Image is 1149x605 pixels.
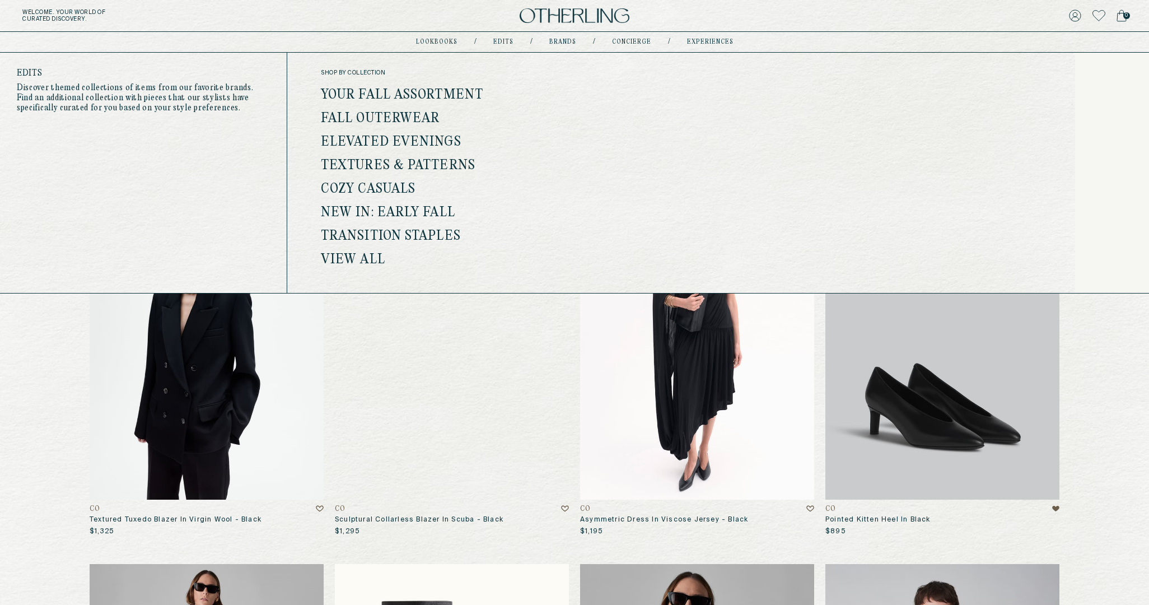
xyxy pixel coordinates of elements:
div: / [593,38,595,46]
a: Pointed Kitten Heel in BlackCOPointed Kitten Heel In Black$895 [825,184,1059,536]
h3: Pointed Kitten Heel In Black [825,515,1059,524]
h5: Welcome . Your world of curated discovery. [22,9,354,22]
a: Textured Tuxedo Blazer in Virgin Wool - BlackCOTextured Tuxedo Blazer In Virgin Wool - Black$1,325 [90,184,324,536]
h4: CO [580,505,590,513]
a: Your Fall Assortment [321,88,483,103]
a: Edits [493,39,513,45]
p: $895 [825,527,846,536]
p: $1,325 [90,527,114,536]
p: $1,295 [335,527,360,536]
img: Pointed Kitten Heel in Black [825,184,1059,500]
span: shop by collection [321,69,591,76]
a: experiences [687,39,734,45]
a: Elevated Evenings [321,135,461,150]
h4: CO [825,505,835,513]
span: 0 [1123,12,1130,19]
div: / [530,38,533,46]
img: logo [520,8,629,24]
a: 0 [1117,8,1127,24]
h3: Sculptural Collarless Blazer In Scuba - Black [335,515,569,524]
a: Brands [549,39,576,45]
a: Cozy Casuals [321,182,415,197]
p: $1,195 [580,527,603,536]
a: concierge [612,39,651,45]
a: Transition Staples [321,229,461,244]
a: Textures & Patterns [321,159,475,173]
a: Sculptural Collarless Blazer in Scuba - BlackCOSculptural Collarless Blazer In Scuba - Black$1,295 [335,184,569,536]
img: Textured Tuxedo Blazer in Virgin Wool - Black [90,184,324,500]
h4: Edits [17,69,270,77]
h4: CO [335,505,345,513]
h3: Textured Tuxedo Blazer In Virgin Wool - Black [90,515,324,524]
img: Sculptural Collarless Blazer in Scuba - Black [335,184,569,500]
div: / [474,38,477,46]
div: / [668,38,670,46]
a: lookbooks [416,39,457,45]
img: Asymmetric Dress in Viscose Jersey - Black [580,184,814,500]
a: Fall Outerwear [321,111,440,126]
a: Asymmetric Dress in Viscose Jersey - BlackCOAsymmetric Dress In Viscose Jersey - Black$1,195 [580,184,814,536]
h4: CO [90,505,100,513]
h3: Asymmetric Dress In Viscose Jersey - Black [580,515,814,524]
a: New In: Early Fall [321,206,455,220]
p: Discover themed collections of items from our favorite brands. Find an additional collection with... [17,83,270,113]
a: View all [321,253,385,267]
